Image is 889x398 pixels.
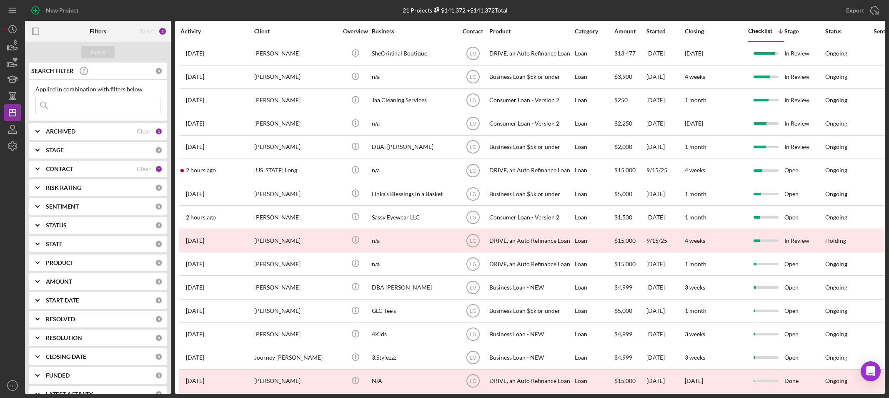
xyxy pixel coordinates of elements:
[46,316,75,322] b: RESOLVED
[614,136,646,158] div: $2,000
[646,183,684,205] div: [DATE]
[137,166,151,172] div: Clear
[614,307,632,314] span: $5,000
[372,229,455,252] div: n/a
[469,214,476,220] text: LG
[186,237,204,244] time: 2025-10-01 17:38
[784,300,824,322] div: Open
[784,113,824,135] div: In Review
[685,50,703,57] time: [DATE]
[469,144,476,150] text: LG
[186,120,204,127] time: 2025-09-17 20:54
[46,147,64,154] b: STAGE
[372,300,455,322] div: GLC Tee's
[825,237,846,244] div: Holding
[575,253,614,275] div: Loan
[469,238,476,244] text: LG
[46,241,63,247] b: STATE
[614,229,646,252] div: $15,000
[186,144,204,150] time: 2025-09-30 18:13
[784,28,824,35] div: Stage
[254,229,338,252] div: [PERSON_NAME]
[186,167,216,174] time: 2025-10-03 16:14
[685,214,706,221] time: 1 month
[372,253,455,275] div: n/a
[685,28,747,35] div: Closing
[46,166,73,172] b: CONTACT
[403,7,508,14] div: 21 Projects • $141,372 Total
[748,28,772,34] div: Checklist
[46,297,79,304] b: START DATE
[254,113,338,135] div: [PERSON_NAME]
[685,260,706,267] time: 1 month
[575,347,614,369] div: Loan
[825,144,847,150] div: Ongoing
[372,323,455,345] div: 4Kids
[254,276,338,298] div: [PERSON_NAME]
[35,86,160,93] div: Applied in combination with filters below
[46,335,82,341] b: RESOLUTION
[469,168,476,174] text: LG
[137,128,151,135] div: Clear
[340,28,371,35] div: Overview
[155,390,163,398] div: 0
[81,46,115,58] button: Apply
[457,28,488,35] div: Contact
[372,206,455,228] div: Sassy Eyewear LLC
[155,184,163,191] div: 0
[489,347,573,369] div: Business Loan - NEW
[489,66,573,88] div: Business Loan $5k or under
[158,27,167,35] div: 2
[186,50,204,57] time: 2025-07-29 19:38
[784,370,824,392] div: Done
[469,285,476,291] text: LG
[489,300,573,322] div: Business Loan $5k or under
[254,347,338,369] div: Journey [PERSON_NAME]
[46,203,79,210] b: SENTIMENT
[825,261,847,267] div: Ongoing
[254,206,338,228] div: [PERSON_NAME]
[575,113,614,135] div: Loan
[254,136,338,158] div: [PERSON_NAME]
[155,165,163,173] div: 1
[489,276,573,298] div: Business Loan - NEW
[186,354,204,361] time: 2025-09-12 17:34
[46,259,73,266] b: PRODUCT
[372,89,455,111] div: Jaa Cleaning Services
[155,222,163,229] div: 0
[155,353,163,360] div: 0
[685,96,706,103] time: 1 month
[838,2,885,19] button: Export
[186,331,204,338] time: 2025-09-26 19:14
[186,97,204,103] time: 2025-09-19 16:23
[646,206,684,228] div: [DATE]
[254,89,338,111] div: [PERSON_NAME]
[784,347,824,369] div: Open
[46,372,70,379] b: FUNDED
[575,66,614,88] div: Loan
[155,334,163,342] div: 0
[46,391,93,398] b: LATEST ACTIVITY
[646,300,684,322] div: [DATE]
[614,354,632,361] span: $4,999
[646,89,684,111] div: [DATE]
[646,229,684,252] div: 9/15/25
[372,159,455,181] div: n/a
[685,307,706,314] time: 1 month
[646,28,684,35] div: Started
[155,278,163,285] div: 0
[469,51,476,57] text: LG
[186,214,216,221] time: 2025-10-03 15:49
[784,43,824,65] div: In Review
[46,222,67,229] b: STATUS
[372,370,455,392] div: N/A
[489,43,573,65] div: DRIVE, an Auto Refinance Loan
[575,370,614,392] div: Loan
[825,73,847,80] div: Ongoing
[489,370,573,392] div: DRIVE, an Auto Refinance Loan
[372,43,455,65] div: SheOriginal Boutique
[685,166,705,174] time: 4 weeks
[614,120,632,127] span: $2,250
[180,28,253,35] div: Activity
[155,240,163,248] div: 0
